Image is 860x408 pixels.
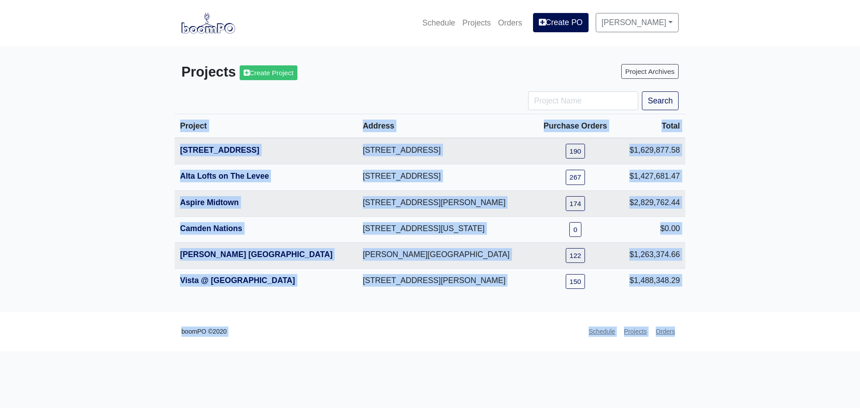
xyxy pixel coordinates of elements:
[566,248,585,263] a: 122
[617,216,685,242] td: $0.00
[180,198,239,207] a: Aspire Midtown
[357,190,534,216] td: [STREET_ADDRESS][PERSON_NAME]
[357,242,534,268] td: [PERSON_NAME][GEOGRAPHIC_DATA]
[617,138,685,164] td: $1,629,877.58
[596,13,679,32] a: [PERSON_NAME]
[181,64,423,81] h3: Projects
[180,276,295,285] a: Vista @ [GEOGRAPHIC_DATA]
[419,13,459,33] a: Schedule
[180,224,242,233] a: Camden Nations
[180,146,259,155] a: [STREET_ADDRESS]
[180,250,332,259] a: [PERSON_NAME] [GEOGRAPHIC_DATA]
[617,114,685,138] th: Total
[585,323,619,340] a: Schedule
[620,323,650,340] a: Projects
[617,242,685,268] td: $1,263,374.66
[652,323,679,340] a: Orders
[621,64,679,79] a: Project Archives
[566,144,585,159] a: 190
[357,114,534,138] th: Address
[357,268,534,294] td: [STREET_ADDRESS][PERSON_NAME]
[181,326,227,337] small: boomPO ©2020
[569,222,581,237] a: 0
[534,114,617,138] th: Purchase Orders
[357,164,534,190] td: [STREET_ADDRESS]
[357,138,534,164] td: [STREET_ADDRESS]
[181,13,235,33] img: boomPO
[175,114,357,138] th: Project
[566,196,585,211] a: 174
[528,91,638,110] input: Project Name
[617,164,685,190] td: $1,427,681.47
[459,13,494,33] a: Projects
[180,172,269,180] a: Alta Lofts on The Levee
[566,170,585,185] a: 267
[533,13,589,32] a: Create PO
[642,91,679,110] button: Search
[494,13,526,33] a: Orders
[617,268,685,294] td: $1,488,348.29
[566,274,585,289] a: 150
[617,190,685,216] td: $2,829,762.44
[357,216,534,242] td: [STREET_ADDRESS][US_STATE]
[240,65,297,80] a: Create Project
